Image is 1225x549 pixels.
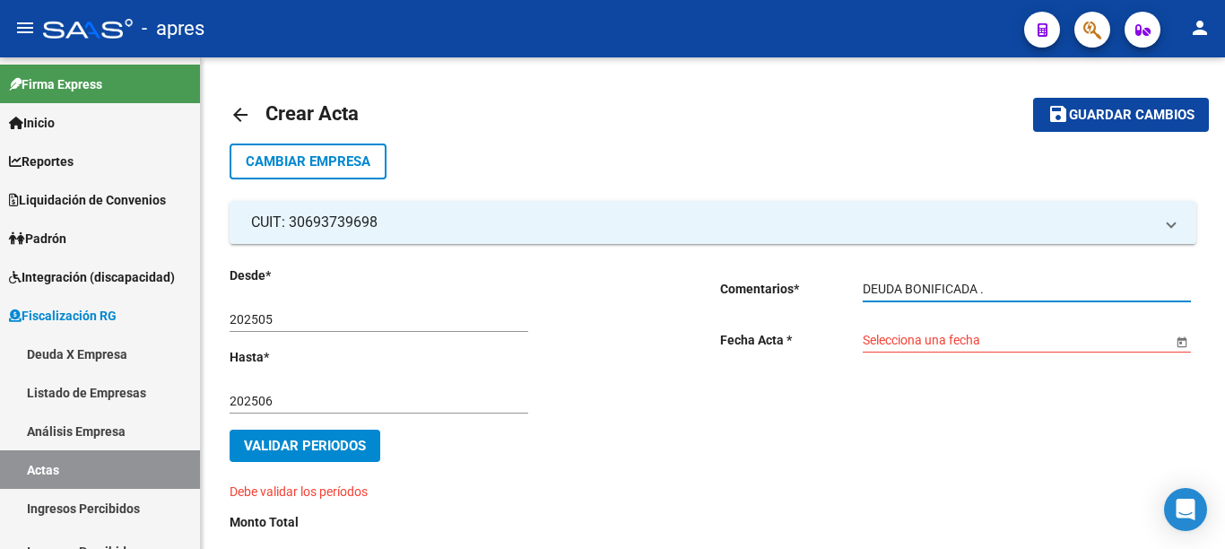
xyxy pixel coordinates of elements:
[9,190,166,210] span: Liquidación de Convenios
[230,482,663,501] p: Debe validar los períodos
[251,213,1153,232] mat-panel-title: CUIT: 30693739698
[230,347,365,367] p: Hasta
[230,201,1196,244] mat-expansion-panel-header: CUIT: 30693739698
[14,17,36,39] mat-icon: menu
[142,9,204,48] span: - apres
[246,153,370,170] span: Cambiar Empresa
[1033,98,1209,131] button: Guardar cambios
[244,438,366,454] span: Validar Periodos
[1173,332,1192,351] button: Open calendar
[720,279,863,299] p: Comentarios
[9,306,117,326] span: Fiscalización RG
[9,113,55,133] span: Inicio
[9,74,102,94] span: Firma Express
[1189,17,1211,39] mat-icon: person
[230,266,365,285] p: Desde
[9,229,66,248] span: Padrón
[9,267,175,287] span: Integración (discapacidad)
[1069,108,1195,124] span: Guardar cambios
[265,102,359,125] span: Crear Acta
[1164,488,1207,531] div: Open Intercom Messenger
[230,144,387,179] button: Cambiar Empresa
[1047,103,1069,125] mat-icon: save
[9,152,74,171] span: Reportes
[230,512,365,532] p: Monto Total
[720,330,863,350] p: Fecha Acta *
[230,430,380,462] button: Validar Periodos
[230,104,251,126] mat-icon: arrow_back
